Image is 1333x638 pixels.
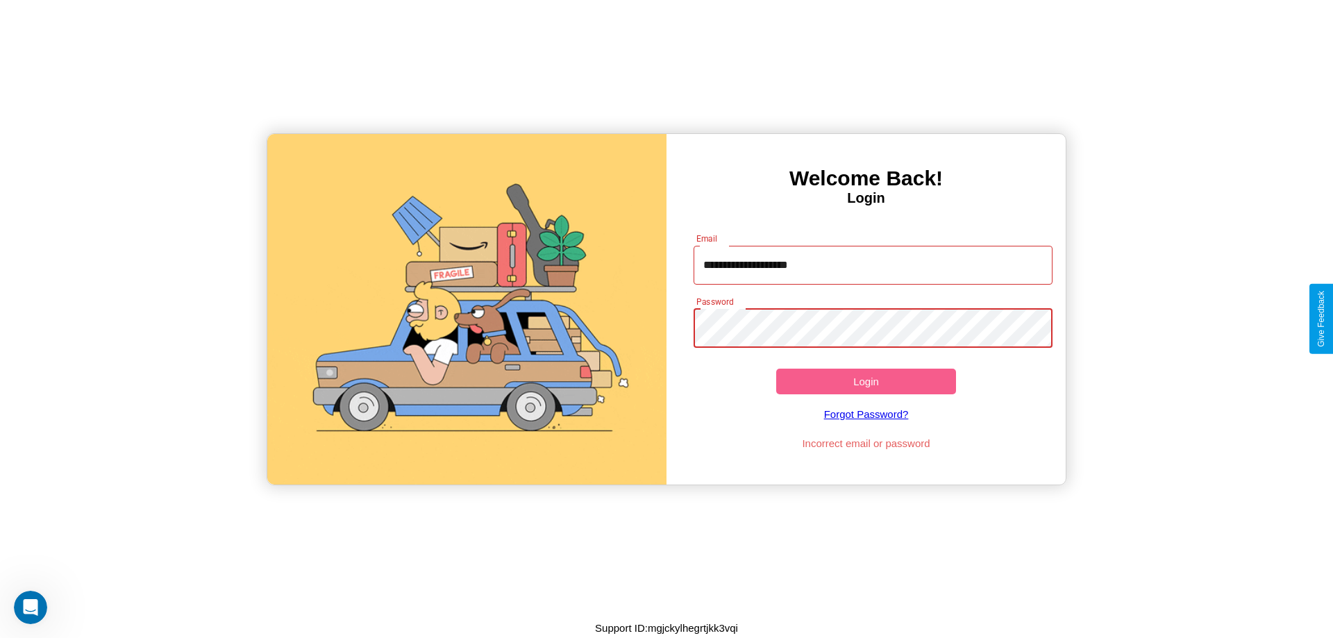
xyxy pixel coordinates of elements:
p: Support ID: mgjckylhegrtjkk3vqi [595,619,738,637]
img: gif [267,134,666,485]
a: Forgot Password? [687,394,1046,434]
p: Incorrect email or password [687,434,1046,453]
label: Password [696,296,733,308]
iframe: Intercom live chat [14,591,47,624]
h4: Login [666,190,1066,206]
h3: Welcome Back! [666,167,1066,190]
label: Email [696,233,718,244]
button: Login [776,369,956,394]
div: Give Feedback [1316,291,1326,347]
